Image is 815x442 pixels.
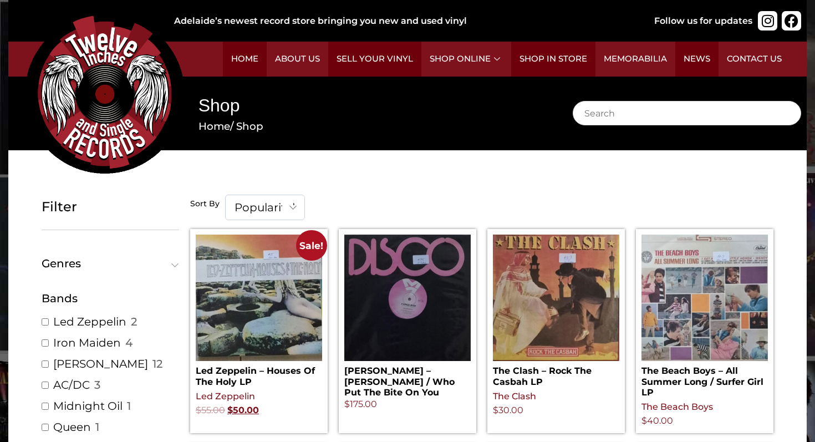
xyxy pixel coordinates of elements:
img: The Clash – Rock The Casbah LP [493,235,619,361]
h2: Led Zeppelin – Houses Of The Holy LP [196,361,322,387]
bdi: 55.00 [196,405,225,415]
h2: The Clash – Rock The Casbah LP [493,361,619,387]
bdi: 30.00 [493,405,523,415]
a: Sell Your Vinyl [328,42,421,77]
h1: Shop [198,93,539,118]
span: Sale! [296,230,327,261]
div: Bands [42,290,179,307]
span: $ [493,405,498,415]
img: Led Zeppelin – Houses Of The Holy LP [196,235,322,361]
button: Genres [42,258,179,269]
span: $ [196,405,201,415]
span: Popularity [225,195,305,220]
a: Sale! Led Zeppelin – Houses Of The Holy LP [196,235,322,387]
a: Queen [53,420,91,434]
bdi: 50.00 [227,405,259,415]
a: Led Zeppelin [53,314,126,329]
a: Led Zeppelin [196,391,255,402]
div: Follow us for updates [654,14,752,28]
span: $ [344,399,350,409]
h5: Filter [42,199,179,215]
h5: Sort By [190,199,220,209]
span: $ [641,415,647,426]
bdi: 40.00 [641,415,673,426]
div: Adelaide’s newest record store bringing you new and used vinyl [174,14,619,28]
a: Home [198,120,230,133]
span: 12 [152,357,162,371]
input: Search [573,101,801,125]
bdi: 175.00 [344,399,377,409]
a: Memorabilia [595,42,675,77]
img: Ralph White – Fancy Dan / Who Put The Bite On You [344,235,471,361]
span: 1 [127,399,131,413]
a: Iron Maiden [53,336,121,350]
a: Home [223,42,267,77]
h2: The Beach Boys – All Summer Long / Surfer Girl LP [641,361,768,398]
span: 4 [125,336,133,350]
a: [PERSON_NAME] [53,357,148,371]
a: Shop in Store [511,42,595,77]
a: The Clash – Rock The Casbah LP [493,235,619,387]
span: 2 [131,314,137,329]
a: The Beach Boys [641,402,713,412]
span: $ [227,405,233,415]
img: The Beach Boys – All Summer Long / Surfer Girl LP [641,235,768,361]
span: Genres [42,258,174,269]
span: Popularity [226,195,304,220]
span: 3 [94,378,100,392]
a: About Us [267,42,328,77]
nav: Breadcrumb [198,119,539,134]
a: AC/DC [53,378,90,392]
a: Contact Us [719,42,790,77]
a: The Beach Boys – All Summer Long / Surfer Girl LP [641,235,768,398]
a: The Clash [493,391,536,402]
span: 1 [95,420,99,434]
a: News [675,42,719,77]
a: Midnight Oil [53,399,123,413]
h2: [PERSON_NAME] – [PERSON_NAME] / Who Put The Bite On You [344,361,471,398]
a: Shop Online [421,42,511,77]
a: [PERSON_NAME] – [PERSON_NAME] / Who Put The Bite On You $175.00 [344,235,471,411]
